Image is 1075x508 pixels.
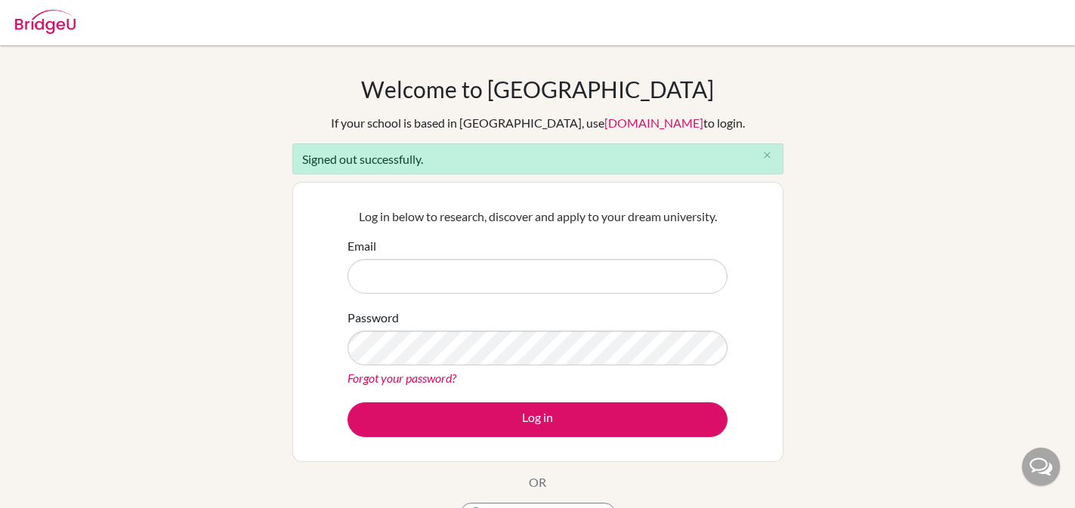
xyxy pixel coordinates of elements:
p: Log in below to research, discover and apply to your dream university. [348,208,727,226]
div: If your school is based in [GEOGRAPHIC_DATA], use to login. [331,114,745,132]
div: Signed out successfully. [292,143,783,174]
button: Log in [348,402,727,437]
i: close [761,149,773,161]
h1: Welcome to [GEOGRAPHIC_DATA] [361,75,714,103]
img: Bridge-U [15,10,76,34]
a: Forgot your password? [348,371,456,385]
a: [DOMAIN_NAME] [604,115,703,130]
label: Password [348,309,399,327]
button: Close [752,144,783,167]
p: OR [529,473,546,491]
label: Email [348,237,376,255]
